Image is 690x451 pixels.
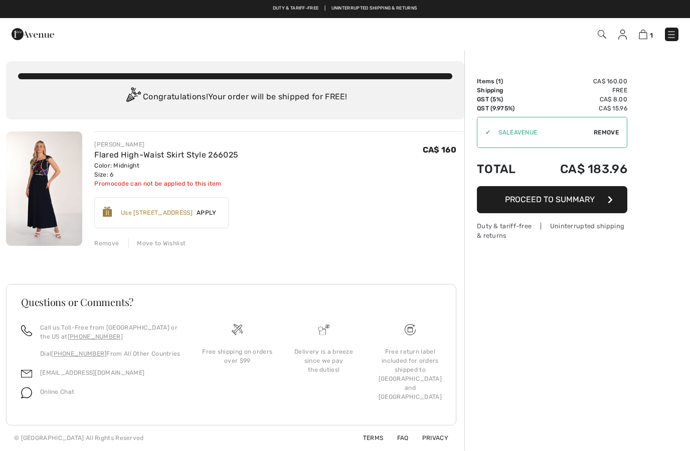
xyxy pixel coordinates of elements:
span: 1 [498,78,501,85]
h3: Questions or Comments? [21,297,441,307]
button: Proceed to Summary [477,186,627,213]
div: Remove [94,239,119,248]
img: chat [21,387,32,398]
input: Promo code [490,117,594,147]
p: Call us Toll-Free from [GEOGRAPHIC_DATA] or the US at [40,323,182,341]
div: Free shipping on orders over $99 [202,347,272,365]
div: Congratulations! Your order will be shipped for FREE! [18,87,452,107]
div: Duty & tariff-free | Uninterrupted shipping & returns [477,221,627,240]
td: CA$ 8.00 [532,95,627,104]
td: CA$ 183.96 [532,152,627,186]
td: Total [477,152,532,186]
div: Move to Wishlist [128,239,186,248]
img: Free shipping on orders over $99 [405,324,416,335]
img: Congratulation2.svg [123,87,143,107]
img: My Info [618,30,627,40]
img: Reward-Logo.svg [103,207,112,217]
img: Shopping Bag [639,30,647,39]
img: Delivery is a breeze since we pay the duties! [318,324,329,335]
img: Menu [666,30,676,40]
span: Proceed to Summary [505,195,595,204]
div: Delivery is a breeze since we pay the duties! [288,347,359,374]
a: Privacy [410,434,448,441]
td: QST (9.975%) [477,104,532,113]
div: Promocode can not be applied to this item [94,179,238,188]
img: Search [598,30,606,39]
span: Remove [594,128,619,137]
td: Items ( ) [477,77,532,86]
div: Free return label included for orders shipped to [GEOGRAPHIC_DATA] and [GEOGRAPHIC_DATA] [375,347,445,401]
a: [PHONE_NUMBER] [68,333,123,340]
td: CA$ 160.00 [532,77,627,86]
a: 1ère Avenue [12,29,54,38]
div: Use [STREET_ADDRESS] [121,208,193,217]
img: Free shipping on orders over $99 [232,324,243,335]
span: Online Chat [40,388,74,395]
a: FAQ [385,434,409,441]
img: 1ère Avenue [12,24,54,44]
span: Apply [193,208,221,217]
td: GST (5%) [477,95,532,104]
p: Dial From All Other Countries [40,349,182,358]
a: [PHONE_NUMBER] [51,350,106,357]
img: call [21,325,32,336]
a: Terms [351,434,384,441]
td: Shipping [477,86,532,95]
div: Color: Midnight Size: 6 [94,161,238,179]
span: CA$ 160 [423,145,456,155]
div: © [GEOGRAPHIC_DATA] All Rights Reserved [14,433,144,442]
span: 1 [650,32,653,39]
td: Free [532,86,627,95]
a: 1 [639,28,653,40]
img: email [21,368,32,379]
a: Flared High-Waist Skirt Style 266025 [94,150,238,160]
div: ✔ [477,128,490,137]
div: [PERSON_NAME] [94,140,238,149]
img: Flared High-Waist Skirt Style 266025 [6,131,82,246]
a: [EMAIL_ADDRESS][DOMAIN_NAME] [40,369,144,376]
td: CA$ 15.96 [532,104,627,113]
